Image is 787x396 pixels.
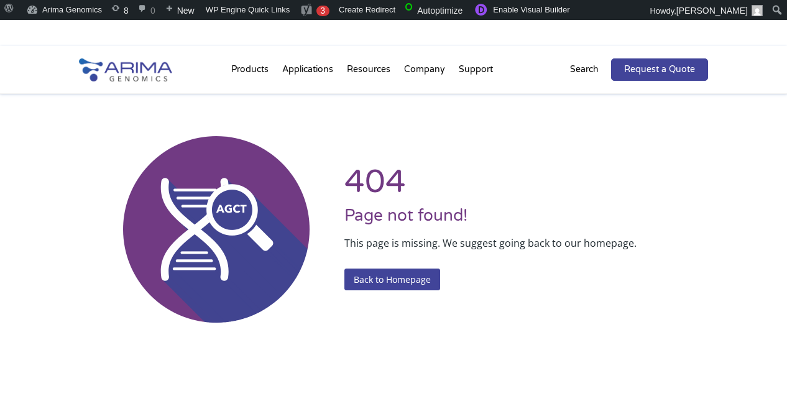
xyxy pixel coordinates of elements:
a: Back to Homepage [344,269,440,290]
span: 3 [320,6,325,16]
img: 404 Error [123,136,310,323]
a: Request a Quote [611,58,708,81]
h3: Page not found! [344,206,708,235]
img: Arima-Genomics-logo [79,58,172,81]
p: Search [570,62,599,78]
span: [PERSON_NAME] [676,6,748,16]
h1: 404 [344,168,708,206]
p: This page is missing. We suggest going back to our homepage. [344,235,708,251]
